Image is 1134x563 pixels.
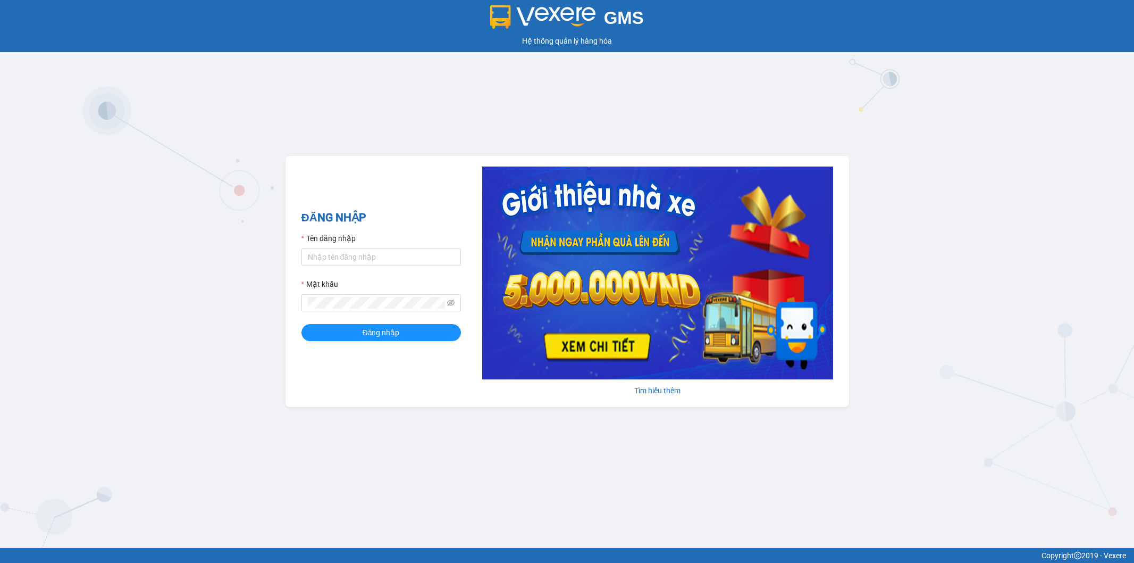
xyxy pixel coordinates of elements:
[301,209,461,227] h2: ĐĂNG NHẬP
[8,550,1126,561] div: Copyright 2019 - Vexere
[308,297,445,309] input: Mật khẩu
[482,385,833,396] div: Tìm hiểu thêm
[447,299,455,307] span: eye-invisible
[490,16,644,24] a: GMS
[301,233,356,244] label: Tên đăng nhập
[3,35,1131,47] div: Hệ thống quản lý hàng hóa
[301,324,461,341] button: Đăng nhập
[1074,552,1081,559] span: copyright
[490,5,595,29] img: logo 2
[301,278,338,290] label: Mật khẩu
[604,8,644,28] span: GMS
[482,167,833,379] img: banner-0
[363,327,400,338] span: Đăng nhập
[301,249,461,266] input: Tên đăng nhập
